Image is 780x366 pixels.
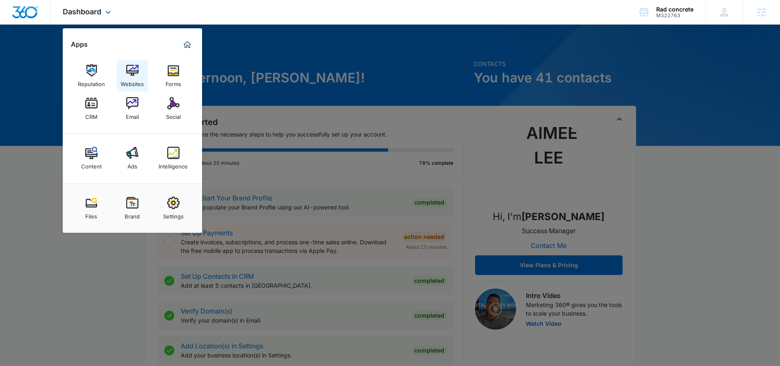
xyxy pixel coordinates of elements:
a: CRM [76,93,107,124]
a: Content [76,143,107,174]
a: Brand [117,193,148,224]
div: account name [656,6,694,13]
div: Reputation [78,77,105,87]
a: Marketing 360® Dashboard [181,38,194,51]
div: Files [85,209,97,220]
div: CRM [85,109,98,120]
div: Intelligence [159,159,188,170]
a: Ads [117,143,148,174]
a: Social [158,93,189,124]
a: Intelligence [158,143,189,174]
div: Email [126,109,139,120]
div: Content [81,159,102,170]
a: Websites [117,60,148,91]
a: Email [117,93,148,124]
div: Forms [166,77,181,87]
a: Files [76,193,107,224]
div: Brand [125,209,140,220]
a: Settings [158,193,189,224]
span: Dashboard [63,7,101,16]
a: Reputation [76,60,107,91]
div: account id [656,13,694,18]
h2: Apps [71,41,88,48]
div: Settings [163,209,184,220]
div: Websites [121,77,144,87]
a: Forms [158,60,189,91]
div: Social [166,109,181,120]
div: Ads [127,159,137,170]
